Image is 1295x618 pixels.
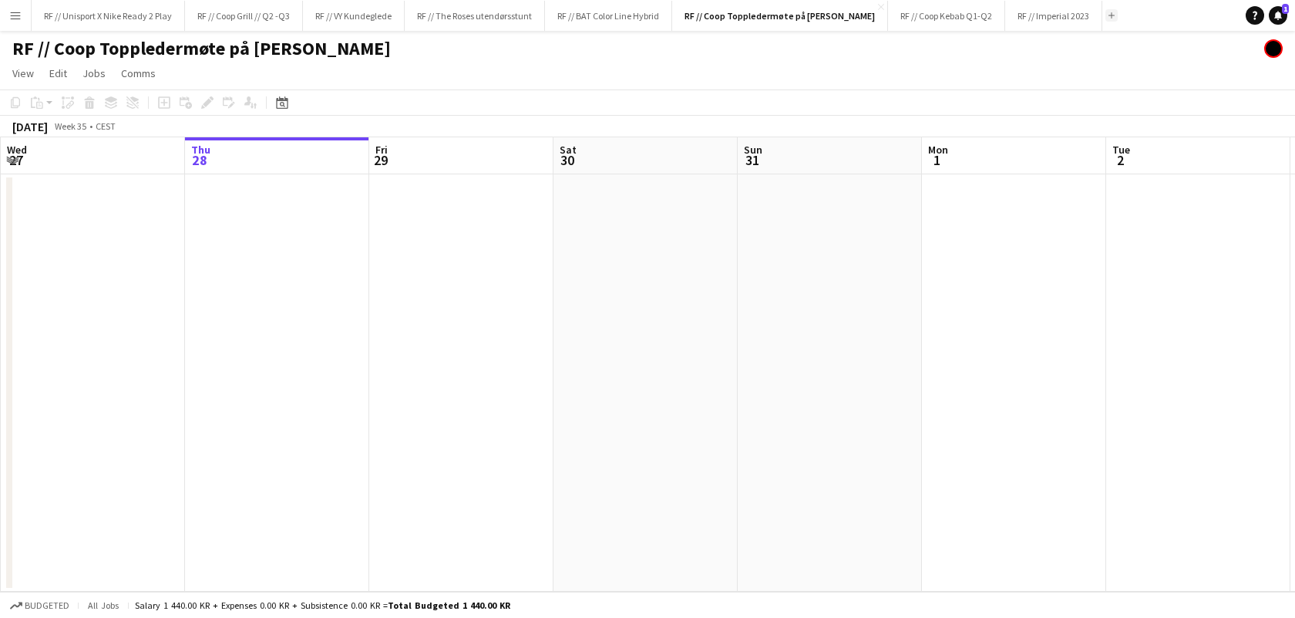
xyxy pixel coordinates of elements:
button: RF // Unisport X Nike Ready 2 Play [32,1,185,31]
a: View [6,63,40,83]
span: Week 35 [51,120,89,132]
span: All jobs [85,599,122,611]
span: 30 [557,151,577,169]
button: RF // BAT Color Line Hybrid [545,1,672,31]
button: RF // Coop Toppledermøte på [PERSON_NAME] [672,1,888,31]
div: [DATE] [12,119,48,134]
a: Comms [115,63,162,83]
span: 31 [742,151,762,169]
span: 2 [1110,151,1130,169]
app-user-avatar: Hin Shing Cheung [1264,39,1283,58]
span: Thu [191,143,210,157]
span: 29 [373,151,388,169]
span: Tue [1112,143,1130,157]
a: Jobs [76,63,112,83]
button: RF // Imperial 2023 [1005,1,1102,31]
span: 1 [1282,4,1289,14]
div: Salary 1 440.00 KR + Expenses 0.00 KR + Subsistence 0.00 KR = [135,599,510,611]
span: Jobs [82,66,106,80]
div: CEST [96,120,116,132]
span: Sat [560,143,577,157]
span: View [12,66,34,80]
span: Sun [744,143,762,157]
a: Edit [43,63,73,83]
span: Mon [928,143,948,157]
span: Wed [7,143,27,157]
span: Comms [121,66,156,80]
span: 28 [189,151,210,169]
span: Budgeted [25,600,69,611]
h1: RF // Coop Toppledermøte på [PERSON_NAME] [12,37,391,60]
button: RF // Coop Grill // Q2 -Q3 [185,1,303,31]
button: RF // VY Kundeglede [303,1,405,31]
span: Total Budgeted 1 440.00 KR [388,599,510,611]
span: 1 [926,151,948,169]
button: RF // The Roses utendørsstunt [405,1,545,31]
button: Budgeted [8,597,72,614]
span: Fri [375,143,388,157]
button: RF // Coop Kebab Q1-Q2 [888,1,1005,31]
a: 1 [1269,6,1287,25]
span: 27 [5,151,27,169]
span: Edit [49,66,67,80]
